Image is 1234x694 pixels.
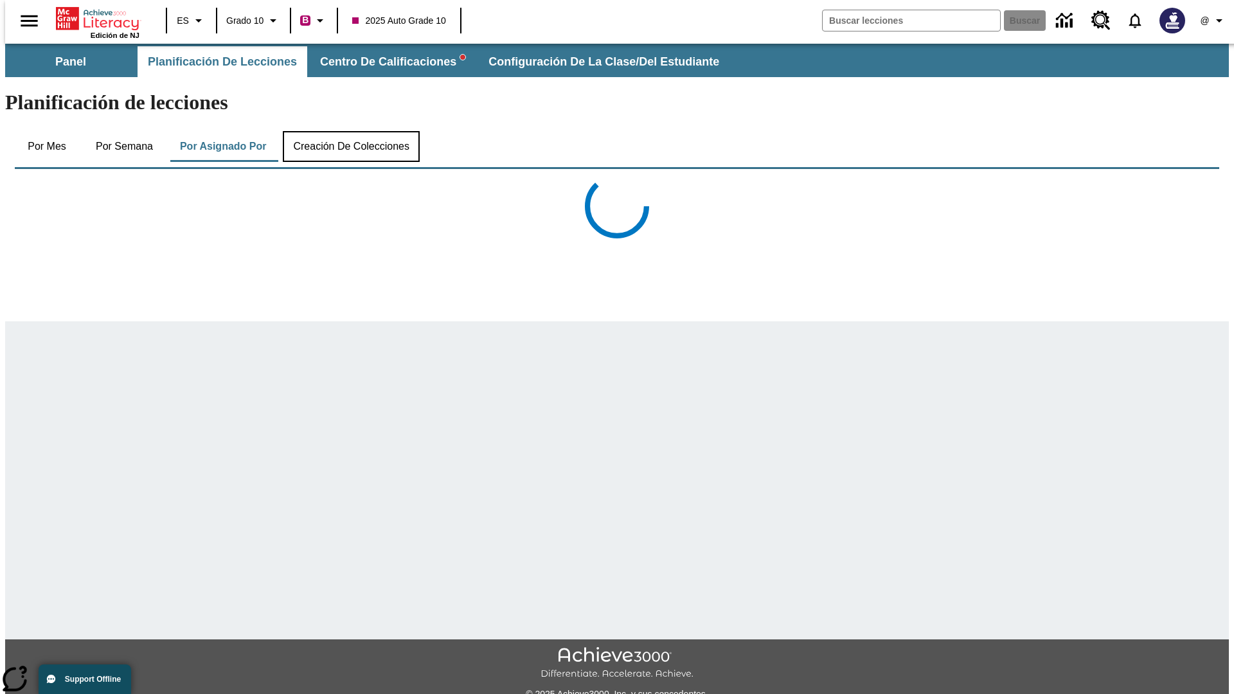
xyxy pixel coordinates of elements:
[823,10,1000,31] input: Buscar campo
[1048,3,1084,39] a: Centro de información
[10,2,48,40] button: Abrir el menú lateral
[460,55,465,60] svg: writing assistant alert
[302,12,308,28] span: B
[295,9,333,32] button: Boost El color de la clase es rojo violeta. Cambiar el color de la clase.
[1159,8,1185,33] img: Avatar
[6,46,135,77] button: Panel
[5,91,1229,114] h1: Planificación de lecciones
[221,9,286,32] button: Grado: Grado 10, Elige un grado
[1084,3,1118,38] a: Centro de recursos, Se abrirá en una pestaña nueva.
[488,55,719,69] span: Configuración de la clase/del estudiante
[1200,14,1209,28] span: @
[478,46,729,77] button: Configuración de la clase/del estudiante
[5,46,731,77] div: Subbarra de navegación
[320,55,465,69] span: Centro de calificaciones
[352,14,445,28] span: 2025 Auto Grade 10
[39,664,131,694] button: Support Offline
[148,55,297,69] span: Planificación de lecciones
[15,131,79,162] button: Por mes
[5,44,1229,77] div: Subbarra de navegación
[1152,4,1193,37] button: Escoja un nuevo avatar
[171,9,212,32] button: Lenguaje: ES, Selecciona un idioma
[138,46,307,77] button: Planificación de lecciones
[226,14,264,28] span: Grado 10
[56,6,139,31] a: Portada
[85,131,163,162] button: Por semana
[170,131,277,162] button: Por asignado por
[91,31,139,39] span: Edición de NJ
[1193,9,1234,32] button: Perfil/Configuración
[177,14,189,28] span: ES
[1118,4,1152,37] a: Notificaciones
[310,46,476,77] button: Centro de calificaciones
[541,647,693,680] img: Achieve3000 Differentiate Accelerate Achieve
[65,675,121,684] span: Support Offline
[56,4,139,39] div: Portada
[55,55,86,69] span: Panel
[283,131,420,162] button: Creación de colecciones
